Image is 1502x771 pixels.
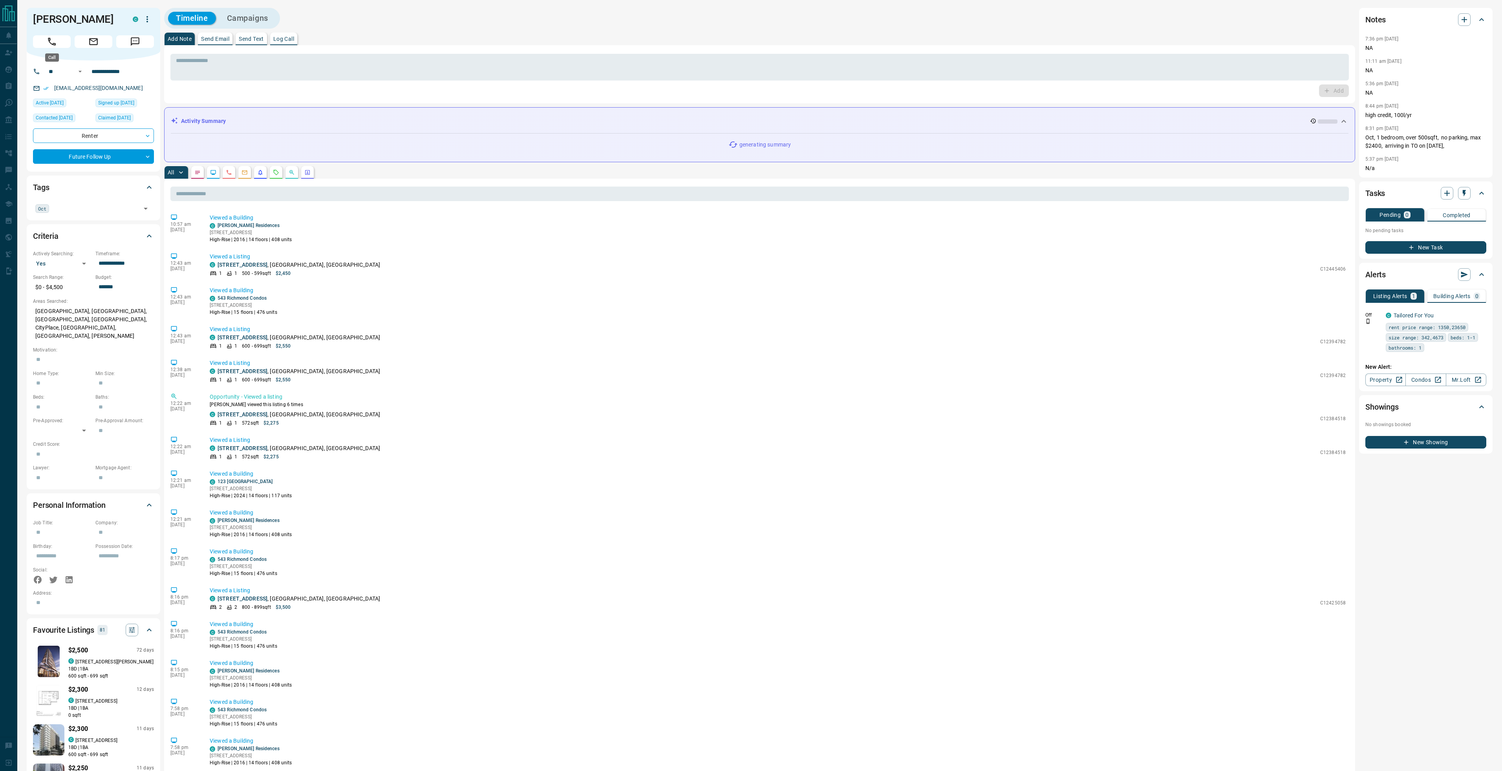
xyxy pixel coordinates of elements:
p: High-Rise | 15 floors | 476 units [210,309,277,316]
p: High-Rise | 2016 | 14 floors | 408 units [210,236,292,243]
p: All [168,170,174,175]
svg: Agent Actions [304,169,311,176]
svg: Requests [273,169,279,176]
p: $0 - $4,500 [33,281,91,294]
button: Open [140,203,151,214]
p: 600 sqft - 699 sqft [68,751,154,758]
p: $3,500 [276,604,291,611]
p: 572 sqft [242,453,259,460]
h2: Criteria [33,230,59,242]
p: 8:31 pm [DATE] [1365,126,1399,131]
p: [DATE] [170,750,198,756]
p: Viewed a Building [210,698,1346,706]
p: Viewed a Building [210,470,1346,478]
p: Log Call [273,36,294,42]
div: Sat Oct 05 2024 [95,99,154,110]
div: condos.ca [210,412,215,417]
p: Beds: [33,394,91,401]
p: 12:22 am [170,401,198,406]
a: [PERSON_NAME] Residences [218,668,280,674]
a: [PERSON_NAME] Residences [218,223,280,228]
p: 1 [219,453,222,460]
p: 1 [219,342,222,350]
p: Add Note [168,36,192,42]
a: [PERSON_NAME] Residences [218,518,280,523]
p: 1 [234,419,237,427]
span: size range: 342,4673 [1389,333,1443,341]
a: [STREET_ADDRESS] [218,368,267,374]
p: 1 [1412,293,1415,299]
p: N/a [1365,164,1486,172]
p: Off [1365,311,1381,319]
a: [EMAIL_ADDRESS][DOMAIN_NAME] [54,85,143,91]
p: C12384518 [1320,415,1346,422]
p: [STREET_ADDRESS] [210,752,292,759]
p: High-Rise | 2024 | 14 floors | 117 units [210,492,292,499]
p: 11:11 am [DATE] [1365,59,1401,64]
p: , [GEOGRAPHIC_DATA], [GEOGRAPHIC_DATA] [218,333,380,342]
div: condos.ca [210,746,215,752]
p: 12:21 am [170,516,198,522]
p: [STREET_ADDRESS] [210,674,292,681]
div: Favourite Listings81 [33,621,154,639]
p: 2 [234,604,237,611]
svg: Push Notification Only [1365,319,1371,324]
p: 0 sqft [68,712,154,719]
p: C12384518 [1320,449,1346,456]
p: Viewed a Building [210,286,1346,295]
p: 8:44 pm [DATE] [1365,103,1399,109]
div: Yes [33,257,91,270]
p: [DATE] [170,227,198,233]
p: High-Rise | 15 floors | 476 units [210,570,277,577]
p: Send Email [201,36,229,42]
p: $2,450 [276,270,291,277]
p: Viewed a Building [210,214,1346,222]
p: High-Rise | 2016 | 14 floors | 408 units [210,531,292,538]
p: $2,500 [68,646,88,655]
p: High-Rise | 15 floors | 476 units [210,720,277,727]
p: Mortgage Agent: [95,464,154,471]
p: 1 [234,270,237,277]
div: Criteria [33,227,154,245]
span: Contacted [DATE] [36,114,73,122]
a: Condos [1405,374,1446,386]
span: beds: 1-1 [1451,333,1475,341]
div: Call [45,53,59,62]
p: Possession Date: [95,543,154,550]
p: High-Rise | 2016 | 14 floors | 408 units [210,681,292,689]
div: condos.ca [210,479,215,485]
div: condos.ca [210,335,215,340]
p: Social: [33,566,91,573]
p: [DATE] [170,300,198,305]
div: Mon Oct 06 2025 [33,114,91,125]
p: 600 - 699 sqft [242,342,271,350]
p: [DATE] [170,372,198,378]
p: Activity Summary [181,117,226,125]
svg: Calls [226,169,232,176]
p: [STREET_ADDRESS] [75,737,117,744]
p: 1 BD | 1 BA [68,744,154,751]
div: Tasks [1365,184,1486,203]
p: [STREET_ADDRESS] [210,302,277,309]
button: Campaigns [219,12,276,25]
a: Favourited listing$2,30011 dayscondos.ca[STREET_ADDRESS]1BD |1BA600 sqft - 699 sqft [33,723,154,758]
p: Building Alerts [1433,293,1471,299]
div: condos.ca [210,707,215,713]
div: condos.ca [210,630,215,635]
p: [PERSON_NAME] viewed this listing 6 times [210,401,1346,408]
span: Claimed [DATE] [98,114,131,122]
p: , [GEOGRAPHIC_DATA], [GEOGRAPHIC_DATA] [218,367,380,375]
p: high credit, 100l/yr [1365,111,1486,119]
p: 12:43 am [170,260,198,266]
a: 543 Richmond Condos [218,295,267,301]
a: Mr.Loft [1446,374,1486,386]
p: $2,300 [68,685,88,694]
p: , [GEOGRAPHIC_DATA], [GEOGRAPHIC_DATA] [218,410,380,419]
div: condos.ca [210,368,215,374]
p: 1 BD | 1 BA [68,705,154,712]
p: Lawyer: [33,464,91,471]
p: Completed [1443,212,1471,218]
p: Oct, 1 bedroom, over 500sqft, no parking, max $2400, arriving in TO on [DATE], [1365,134,1486,150]
div: condos.ca [210,518,215,524]
p: NA [1365,89,1486,97]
